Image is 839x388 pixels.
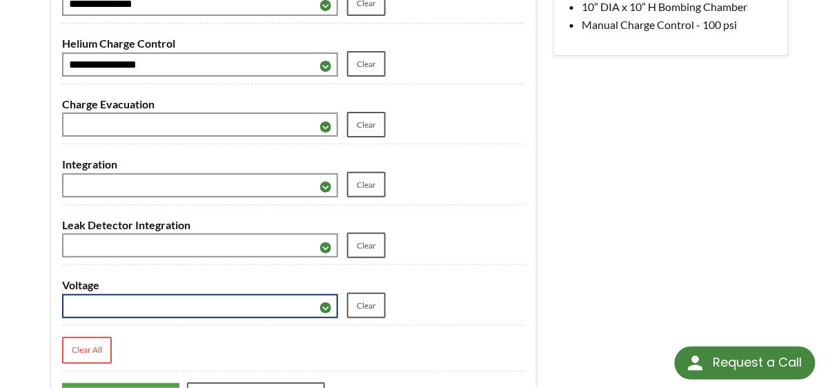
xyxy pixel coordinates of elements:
[62,95,526,113] label: Charge Evacuation
[62,35,526,52] label: Helium Charge Control
[684,352,707,374] img: round button
[347,233,386,258] a: Clear
[347,112,386,137] a: Clear
[62,155,526,173] label: Integration
[582,16,777,34] li: Manual Charge Control - 100 psi
[62,216,526,234] label: Leak Detector Integration
[675,347,816,380] div: Request a Call
[62,337,112,364] a: Clear All
[347,293,386,318] a: Clear
[713,347,802,378] div: Request a Call
[347,172,386,197] a: Clear
[62,276,526,294] label: Voltage
[347,51,386,77] a: Clear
